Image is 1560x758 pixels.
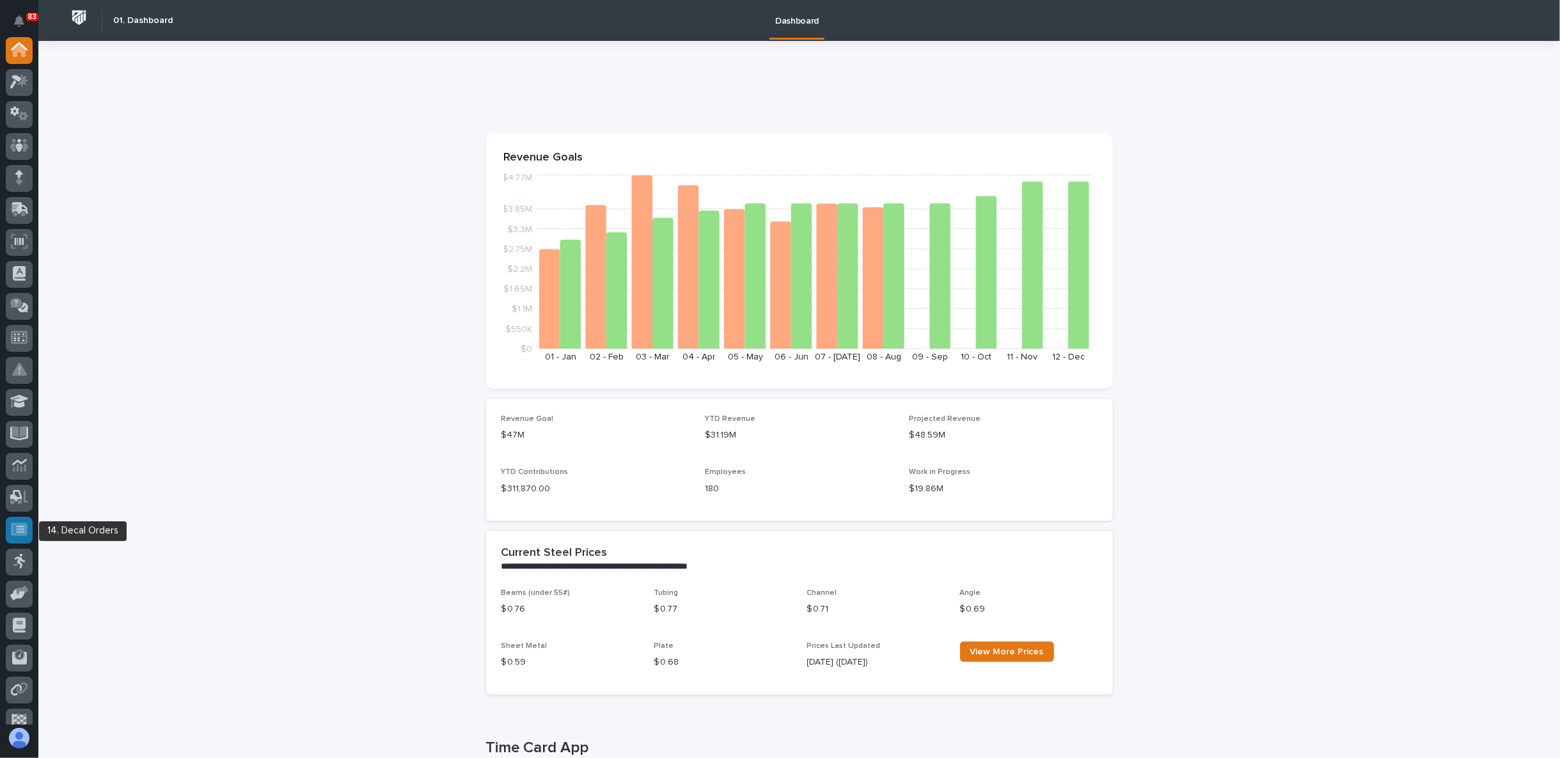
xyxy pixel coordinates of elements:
[113,15,173,26] h2: 01. Dashboard
[501,429,690,442] p: $47M
[501,603,639,616] p: $ 0.76
[16,15,33,36] div: Notifications83
[807,656,945,669] p: [DATE] ([DATE])
[67,6,91,29] img: Workspace Logo
[28,12,36,21] p: 83
[1052,352,1085,361] text: 12 - Dec
[503,285,532,294] tspan: $1.65M
[501,642,548,650] span: Sheet Metal
[6,725,33,752] button: users-avatar
[705,482,894,496] p: 180
[909,429,1098,442] p: $48.59M
[970,647,1044,656] span: View More Prices
[682,352,716,361] text: 04 - Apr
[544,352,576,361] text: 01 - Jan
[501,546,608,560] h2: Current Steel Prices
[501,415,554,423] span: Revenue Goal
[705,429,894,442] p: $31.19M
[705,468,746,476] span: Employees
[961,352,991,361] text: 10 - Oct
[654,642,674,650] span: Plate
[705,415,755,423] span: YTD Revenue
[654,603,792,616] p: $ 0.77
[909,482,1098,496] p: $19.86M
[6,8,33,35] button: Notifications
[507,225,532,234] tspan: $3.3M
[503,245,532,254] tspan: $2.75M
[807,642,881,650] span: Prices Last Updated
[654,656,792,669] p: $ 0.68
[504,151,1095,165] p: Revenue Goals
[590,352,624,361] text: 02 - Feb
[960,603,1098,616] p: $ 0.69
[505,325,532,334] tspan: $550K
[727,352,762,361] text: 05 - May
[512,305,532,314] tspan: $1.1M
[1007,352,1037,361] text: 11 - Nov
[501,468,569,476] span: YTD Contributions
[501,656,639,669] p: $ 0.59
[774,352,808,361] text: 06 - Jun
[912,352,948,361] text: 09 - Sep
[502,205,532,214] tspan: $3.85M
[815,352,860,361] text: 07 - [DATE]
[909,415,981,423] span: Projected Revenue
[502,174,532,183] tspan: $4.77M
[807,603,945,616] p: $ 0.71
[866,352,901,361] text: 08 - Aug
[636,352,670,361] text: 03 - Mar
[807,589,837,597] span: Channel
[909,468,970,476] span: Work in Progress
[501,482,690,496] p: $ 311,870.00
[486,739,1108,757] p: Time Card App
[960,642,1054,662] a: View More Prices
[507,265,532,274] tspan: $2.2M
[654,589,679,597] span: Tubing
[960,589,981,597] span: Angle
[521,345,532,354] tspan: $0
[501,589,571,597] span: Beams (under 55#)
